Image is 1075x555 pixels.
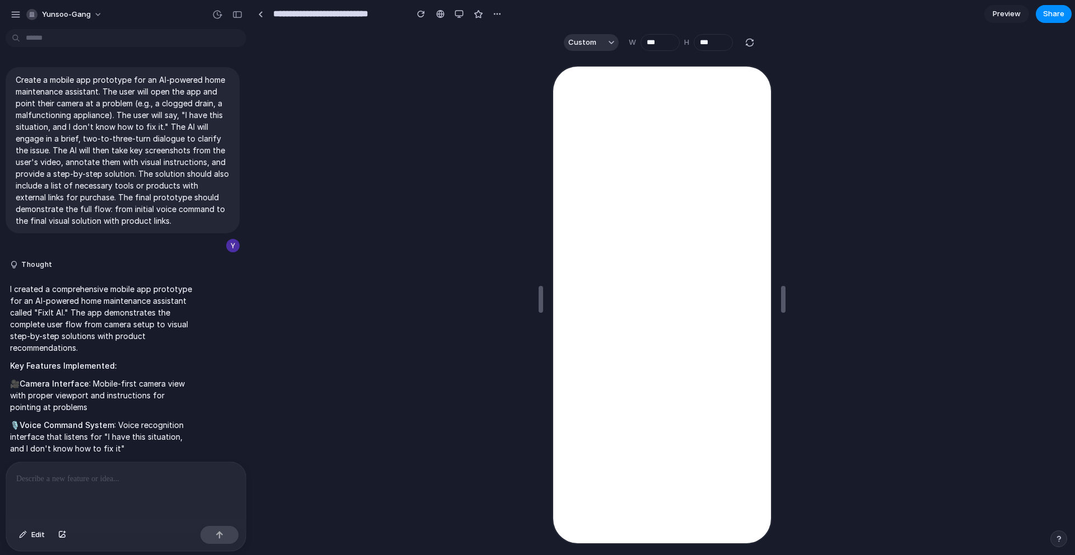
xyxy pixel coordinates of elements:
[22,6,108,23] button: yunsoo-gang
[10,378,197,413] p: 🎥 : Mobile-first camera view with proper viewport and instructions for pointing at problems
[16,74,230,227] p: Create a mobile app prototype for an AI-powered home maintenance assistant. The user will open th...
[20,420,114,430] strong: Voice Command System
[10,419,197,454] p: 🎙️ : Voice recognition interface that listens for "I have this situation, and I don't know how to...
[10,461,197,496] p: 💬 : Interactive conversation flow where the AI asks 2-3 clarifying questions about the problem
[568,37,596,48] span: Custom
[20,379,89,388] strong: Camera Interface
[42,9,91,20] span: yunsoo-gang
[10,361,117,370] strong: Key Features Implemented:
[1043,8,1064,20] span: Share
[984,5,1029,23] a: Preview
[13,526,50,544] button: Edit
[993,8,1021,20] span: Preview
[31,529,45,540] span: Edit
[684,37,689,48] label: H
[629,37,636,48] label: W
[564,34,619,51] button: Custom
[1036,5,1072,23] button: Share
[10,283,197,354] p: I created a comprehensive mobile app prototype for an AI-powered home maintenance assistant calle...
